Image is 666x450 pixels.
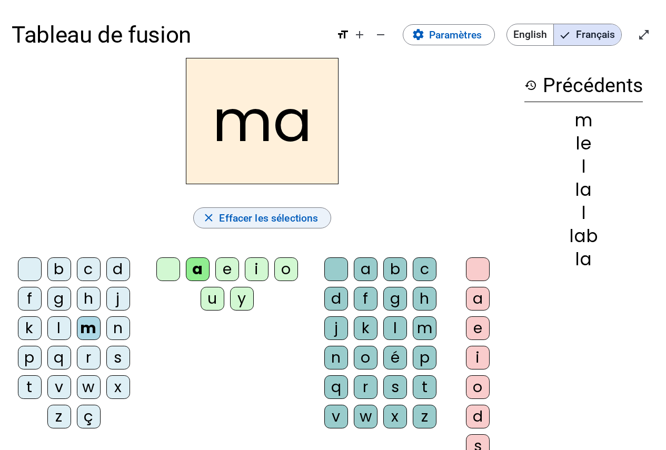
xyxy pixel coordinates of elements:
[466,375,490,399] div: o
[47,316,71,340] div: l
[370,24,391,45] button: Diminuer la taille de la police
[245,257,269,281] div: i
[201,287,224,311] div: u
[383,405,407,428] div: x
[383,346,407,369] div: é
[12,12,325,58] h1: Tableau de fusion
[18,316,42,340] div: k
[353,28,366,41] mat-icon: add
[77,316,101,340] div: m
[202,212,215,225] mat-icon: close
[18,346,42,369] div: p
[354,287,377,311] div: f
[186,257,210,281] div: a
[47,375,71,399] div: v
[106,375,130,399] div: x
[413,316,436,340] div: m
[324,316,348,340] div: j
[324,287,348,311] div: d
[324,405,348,428] div: v
[219,209,318,227] span: Effacer les sélections
[186,58,339,184] h2: ma
[383,257,407,281] div: b
[466,287,490,311] div: a
[524,251,643,268] div: la
[524,158,643,175] div: l
[47,257,71,281] div: b
[638,28,650,41] mat-icon: open_in_full
[383,316,407,340] div: l
[403,24,495,45] button: Paramètres
[554,24,621,45] span: Français
[18,287,42,311] div: f
[324,375,348,399] div: q
[413,346,436,369] div: p
[106,257,130,281] div: d
[524,181,643,198] div: la
[524,135,643,152] div: le
[349,24,370,45] button: Augmenter la taille de la police
[374,28,387,41] mat-icon: remove
[106,316,130,340] div: n
[507,24,553,45] span: English
[413,405,436,428] div: z
[77,375,101,399] div: w
[466,316,490,340] div: e
[77,257,101,281] div: c
[324,346,348,369] div: n
[106,346,130,369] div: s
[193,207,332,228] button: Effacer les sélections
[77,287,101,311] div: h
[18,375,42,399] div: t
[524,204,643,222] div: l
[524,69,643,102] h3: Précédents
[524,227,643,245] div: lab
[47,405,71,428] div: z
[77,346,101,369] div: r
[274,257,298,281] div: o
[230,287,254,311] div: y
[383,287,407,311] div: g
[354,375,377,399] div: r
[77,405,101,428] div: ç
[524,79,537,92] mat-icon: history
[47,346,71,369] div: q
[354,405,377,428] div: w
[106,287,130,311] div: j
[215,257,239,281] div: e
[413,257,436,281] div: c
[354,316,377,340] div: k
[354,257,377,281] div: a
[354,346,377,369] div: o
[383,375,407,399] div: s
[413,287,436,311] div: h
[466,346,490,369] div: i
[506,24,622,46] mat-button-toggle-group: Language selection
[412,28,425,42] mat-icon: settings
[413,375,436,399] div: t
[633,24,654,45] button: Entrer en plein écran
[429,26,482,44] span: Paramètres
[524,112,643,129] div: m
[336,28,349,41] mat-icon: format_size
[466,405,490,428] div: d
[47,287,71,311] div: g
